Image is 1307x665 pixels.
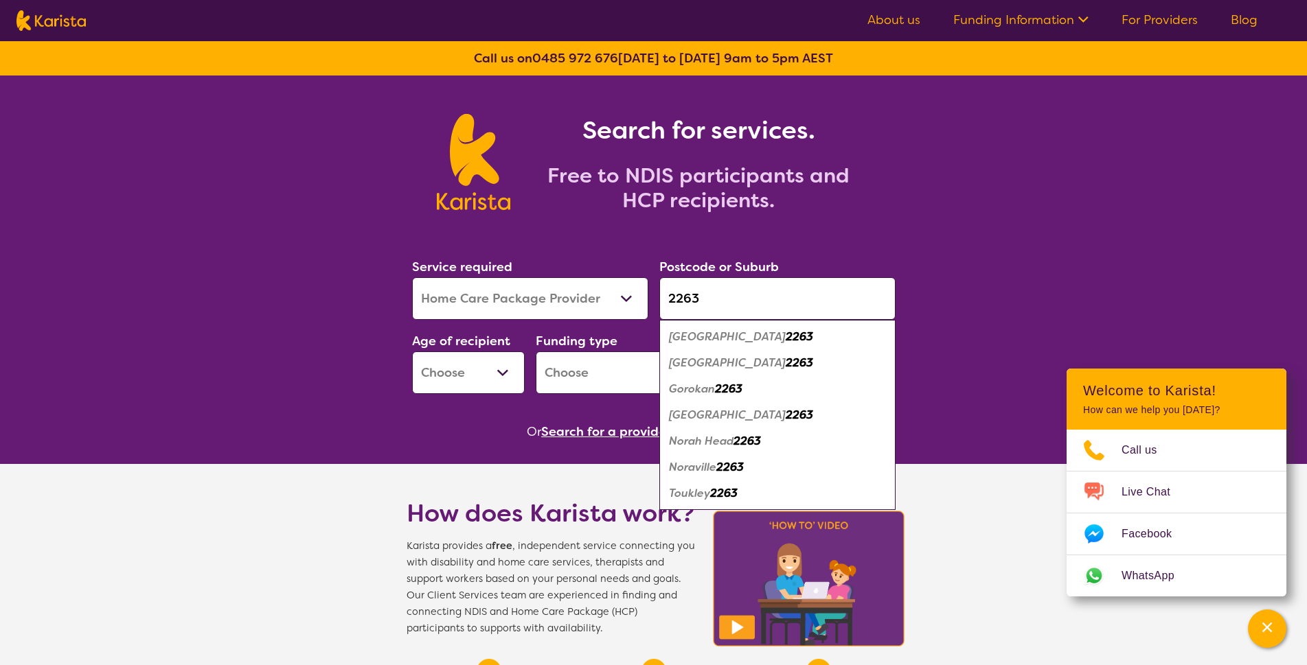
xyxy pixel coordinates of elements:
[532,50,618,67] a: 0485 972 676
[536,333,617,349] label: Funding type
[659,259,779,275] label: Postcode or Suburb
[407,497,695,530] h1: How does Karista work?
[669,382,715,396] em: Gorokan
[1231,12,1258,28] a: Blog
[527,163,870,213] h2: Free to NDIS participants and HCP recipients.
[666,454,889,480] div: Noraville 2263
[1122,565,1191,586] span: WhatsApp
[1083,404,1270,416] p: How can we help you [DATE]?
[666,402,889,428] div: Lake Haven 2263
[666,376,889,402] div: Gorokan 2263
[659,277,896,320] input: Type
[1122,482,1187,502] span: Live Chat
[1067,555,1286,596] a: Web link opens in a new tab.
[786,408,813,422] em: 2263
[709,506,909,651] img: Karista video
[669,355,786,370] em: [GEOGRAPHIC_DATA]
[666,480,889,506] div: Toukley 2263
[715,382,742,396] em: 2263
[474,50,833,67] b: Call us on [DATE] to [DATE] 9am to 5pm AEST
[666,324,889,350] div: Canton Beach 2263
[669,329,786,344] em: [GEOGRAPHIC_DATA]
[1083,382,1270,399] h2: Welcome to Karista!
[669,486,710,500] em: Toukley
[666,428,889,454] div: Norah Head 2263
[412,333,510,349] label: Age of recipient
[666,350,889,376] div: Charmhaven 2263
[1122,524,1188,544] span: Facebook
[1122,12,1198,28] a: For Providers
[1067,430,1286,596] ul: Choose channel
[16,10,86,31] img: Karista logo
[492,539,512,552] b: free
[716,460,744,474] em: 2263
[953,12,1089,28] a: Funding Information
[437,114,510,210] img: Karista logo
[710,486,738,500] em: 2263
[669,434,734,448] em: Norah Head
[669,460,716,474] em: Noraville
[1122,440,1174,460] span: Call us
[407,538,695,637] span: Karista provides a , independent service connecting you with disability and home care services, t...
[867,12,920,28] a: About us
[1067,369,1286,596] div: Channel Menu
[669,408,786,422] em: [GEOGRAPHIC_DATA]
[786,329,813,344] em: 2263
[412,259,512,275] label: Service required
[527,421,541,442] span: Or
[734,434,761,448] em: 2263
[527,114,870,147] h1: Search for services.
[786,355,813,370] em: 2263
[541,421,780,442] button: Search for a provider to leave a review
[1248,609,1286,648] button: Channel Menu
